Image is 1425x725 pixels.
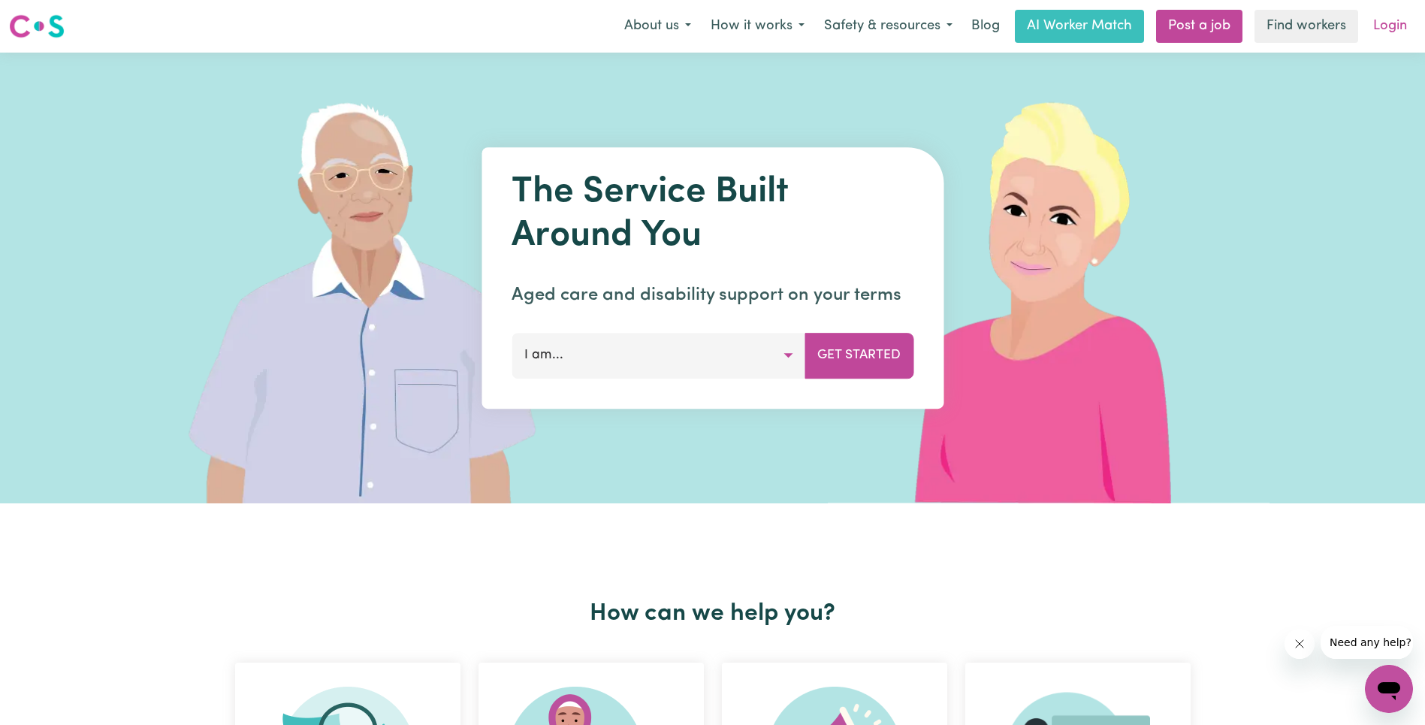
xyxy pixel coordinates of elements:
button: I am... [512,333,805,378]
button: Get Started [805,333,913,378]
a: Careseekers logo [9,9,65,44]
a: Post a job [1156,10,1242,43]
iframe: Close message [1285,629,1315,659]
a: Login [1364,10,1416,43]
a: Find workers [1254,10,1358,43]
iframe: Button to launch messaging window [1365,665,1413,713]
button: Safety & resources [814,11,962,42]
a: Blog [962,10,1009,43]
button: About us [614,11,701,42]
a: AI Worker Match [1015,10,1144,43]
h1: The Service Built Around You [512,171,913,258]
h2: How can we help you? [226,600,1200,628]
img: Careseekers logo [9,13,65,40]
button: How it works [701,11,814,42]
p: Aged care and disability support on your terms [512,282,913,309]
iframe: Message from company [1321,626,1413,659]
